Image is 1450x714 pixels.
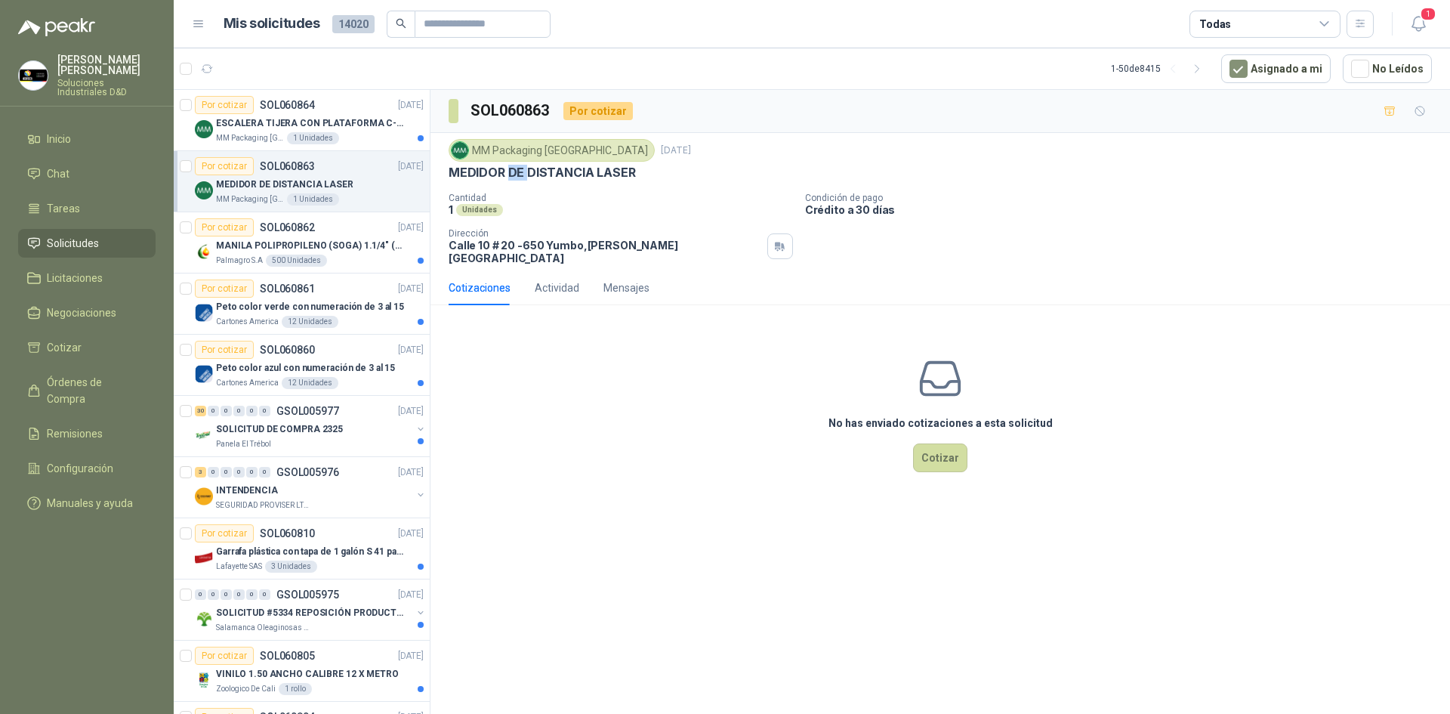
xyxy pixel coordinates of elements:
p: GSOL005976 [276,467,339,478]
p: ESCALERA TIJERA CON PLATAFORMA C-2347-03 [216,116,404,131]
a: Manuales y ayuda [18,489,156,518]
div: 0 [221,406,232,416]
span: Manuales y ayuda [47,495,133,512]
p: Palmagro S.A [216,255,263,267]
a: Por cotizarSOL060864[DATE] Company LogoESCALERA TIJERA CON PLATAFORMA C-2347-03MM Packaging [GEOG... [174,90,430,151]
div: Por cotizar [195,524,254,542]
button: Cotizar [913,444,967,472]
p: Cartones America [216,377,279,389]
p: MEDIDOR DE DISTANCIA LASER [449,165,635,181]
a: Por cotizarSOL060863[DATE] Company LogoMEDIDOR DE DISTANCIA LASERMM Packaging [GEOGRAPHIC_DATA]1 ... [174,151,430,212]
p: Lafayette SAS [216,561,262,573]
img: Company Logo [195,365,213,383]
a: Solicitudes [18,229,156,258]
img: Company Logo [19,61,48,90]
p: [DATE] [398,527,424,541]
div: 0 [221,589,232,600]
img: Company Logo [195,610,213,628]
div: Por cotizar [195,157,254,175]
p: [DATE] [398,404,424,419]
div: 3 [195,467,206,478]
p: INTENDENCIA [216,484,278,498]
a: 30 0 0 0 0 0 GSOL005977[DATE] Company LogoSOLICITUD DE COMPRA 2325Panela El Trébol [195,402,427,450]
p: [DATE] [398,343,424,357]
p: VINILO 1.50 ANCHO CALIBRE 12 X METRO [216,667,399,682]
p: SOL060863 [260,161,315,172]
p: MEDIDOR DE DISTANCIA LASER [216,178,353,192]
p: SOL060805 [260,651,315,661]
div: 0 [259,589,270,600]
p: [DATE] [398,98,424,113]
button: No Leídos [1343,54,1432,83]
h3: SOL060863 [470,99,551,122]
span: 1 [1420,7,1436,21]
div: 500 Unidades [266,255,327,267]
div: Por cotizar [195,280,254,298]
img: Company Logo [195,671,213,689]
img: Company Logo [195,181,213,199]
p: SOL060861 [260,283,315,294]
div: 0 [208,406,219,416]
p: Cantidad [449,193,793,203]
div: Unidades [456,204,503,216]
img: Company Logo [195,304,213,322]
a: Órdenes de Compra [18,368,156,413]
div: 0 [259,467,270,478]
p: GSOL005975 [276,589,339,600]
p: Crédito a 30 días [805,203,1444,216]
span: 14020 [332,15,375,33]
a: Por cotizarSOL060861[DATE] Company LogoPeto color verde con numeración de 3 al 15Cartones America... [174,274,430,335]
p: Zoologico De Cali [216,683,276,695]
p: Soluciones Industriales D&D [57,79,156,97]
div: 30 [195,406,206,416]
p: 1 [449,203,453,216]
img: Company Logo [195,426,213,444]
p: GSOL005977 [276,406,339,416]
div: Por cotizar [195,647,254,665]
p: Cartones America [216,316,279,328]
div: 0 [246,467,258,478]
h1: Mis solicitudes [224,13,320,35]
div: 0 [246,406,258,416]
span: Remisiones [47,425,103,442]
span: Solicitudes [47,235,99,252]
a: Configuración [18,454,156,483]
button: 1 [1405,11,1432,38]
p: MM Packaging [GEOGRAPHIC_DATA] [216,193,284,206]
div: 0 [246,589,258,600]
img: Company Logo [452,142,468,159]
div: 0 [221,467,232,478]
div: Actividad [535,280,579,296]
div: 0 [233,406,245,416]
p: [DATE] [398,282,424,296]
div: Por cotizar [563,102,633,120]
div: 1 Unidades [287,132,339,144]
div: Todas [1199,16,1231,32]
img: Logo peakr [18,18,95,36]
p: SOLICITUD #5334 REPOSICIÓN PRODUCTOS [216,606,404,620]
p: [DATE] [398,649,424,663]
a: Por cotizarSOL060810[DATE] Company LogoGarrafa plástica con tapa de 1 galón S 41 para almacenar v... [174,518,430,580]
div: Por cotizar [195,218,254,236]
p: Condición de pago [805,193,1444,203]
div: Mensajes [603,280,649,296]
div: 0 [208,589,219,600]
p: Dirección [449,228,761,239]
p: Peto color azul con numeración de 3 al 15 [216,361,395,376]
span: Chat [47,165,69,182]
p: SOLICITUD DE COMPRA 2325 [216,422,343,437]
p: [DATE] [398,465,424,480]
button: Asignado a mi [1221,54,1331,83]
p: [DATE] [661,144,691,158]
a: Remisiones [18,419,156,448]
p: Panela El Trébol [216,438,271,450]
p: [DATE] [398,159,424,174]
div: MM Packaging [GEOGRAPHIC_DATA] [449,139,655,162]
a: Cotizar [18,333,156,362]
div: 0 [208,467,219,478]
p: MANILA POLIPROPILENO (SOGA) 1.1/4" (32MM) marca tesicol [216,239,404,253]
a: Por cotizarSOL060860[DATE] Company LogoPeto color azul con numeración de 3 al 15Cartones America1... [174,335,430,396]
a: Por cotizarSOL060862[DATE] Company LogoMANILA POLIPROPILENO (SOGA) 1.1/4" (32MM) marca tesicolPal... [174,212,430,274]
img: Company Logo [195,549,213,567]
img: Company Logo [195,243,213,261]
